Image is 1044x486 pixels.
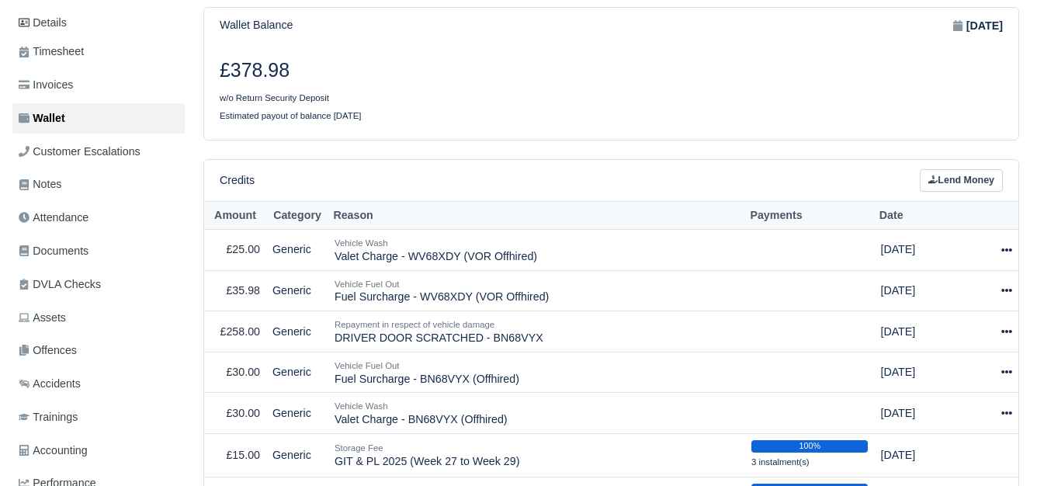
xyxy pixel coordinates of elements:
[19,209,88,227] span: Attendance
[266,433,328,477] td: Generic
[328,311,745,352] td: DRIVER DOOR SCRATCHED - BN68VYX
[874,311,975,352] td: [DATE]
[19,276,101,293] span: DVLA Checks
[204,352,266,393] td: £30.00
[204,230,266,271] td: £25.00
[12,402,185,432] a: Trainings
[328,393,745,434] td: Valet Charge - BN68VYX (Offhired)
[19,143,140,161] span: Customer Escalations
[220,174,255,187] h6: Credits
[204,393,266,434] td: £30.00
[12,236,185,266] a: Documents
[12,9,185,37] a: Details
[12,269,185,300] a: DVLA Checks
[19,43,84,61] span: Timesheet
[19,175,61,193] span: Notes
[12,137,185,167] a: Customer Escalations
[19,342,77,359] span: Offences
[328,352,745,393] td: Fuel Surcharge - BN68VYX (Offhired)
[19,109,65,127] span: Wallet
[204,270,266,311] td: £35.98
[874,433,975,477] td: [DATE]
[266,393,328,434] td: Generic
[966,411,1044,486] iframe: Chat Widget
[12,303,185,333] a: Assets
[874,352,975,393] td: [DATE]
[220,111,362,120] small: Estimated payout of balance [DATE]
[266,352,328,393] td: Generic
[920,169,1003,192] a: Lend Money
[19,242,88,260] span: Documents
[751,440,868,453] div: 100%
[328,433,745,477] td: GIT & PL 2025 (Week 27 to Week 29)
[19,408,78,426] span: Trainings
[874,201,975,230] th: Date
[874,393,975,434] td: [DATE]
[335,443,383,453] small: Storage Fee
[204,201,266,230] th: Amount
[19,375,81,393] span: Accidents
[12,169,185,200] a: Notes
[12,369,185,399] a: Accidents
[12,335,185,366] a: Offences
[12,36,185,67] a: Timesheet
[335,361,399,370] small: Vehicle Fuel Out
[220,19,293,32] h6: Wallet Balance
[19,442,88,460] span: Accounting
[745,201,874,230] th: Payments
[266,230,328,271] td: Generic
[266,311,328,352] td: Generic
[12,203,185,233] a: Attendance
[12,436,185,466] a: Accounting
[335,320,494,329] small: Repayment in respect of vehicle damage
[335,279,399,289] small: Vehicle Fuel Out
[19,76,73,94] span: Invoices
[12,70,185,100] a: Invoices
[266,270,328,311] td: Generic
[328,230,745,271] td: Valet Charge - WV68XDY (VOR Offhired)
[751,457,810,467] small: 3 instalment(s)
[19,309,66,327] span: Assets
[966,17,1003,35] strong: [DATE]
[328,270,745,311] td: Fuel Surcharge - WV68XDY (VOR Offhired)
[874,230,975,271] td: [DATE]
[335,401,388,411] small: Vehicle Wash
[328,201,745,230] th: Reason
[12,103,185,134] a: Wallet
[204,311,266,352] td: £258.00
[335,238,388,248] small: Vehicle Wash
[220,59,600,82] h3: £378.98
[874,270,975,311] td: [DATE]
[204,433,266,477] td: £15.00
[220,93,329,102] small: w/o Return Security Deposit
[266,201,328,230] th: Category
